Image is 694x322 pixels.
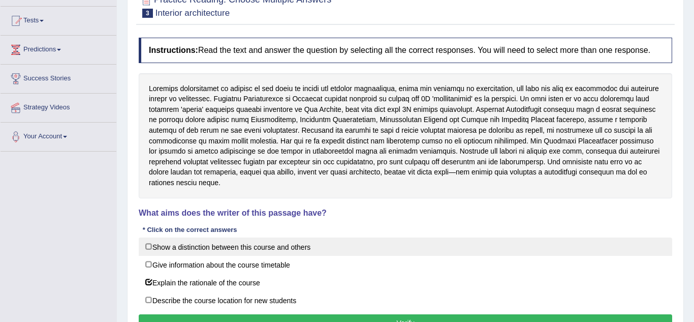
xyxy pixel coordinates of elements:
label: Describe the course location for new students [139,291,672,309]
label: Explain the rationale of the course [139,273,672,291]
b: Instructions: [149,46,198,54]
small: Interior architecture [155,8,230,18]
h4: Read the text and answer the question by selecting all the correct responses. You will need to se... [139,38,672,63]
a: Success Stories [1,65,116,90]
a: Predictions [1,36,116,61]
label: Give information about the course timetable [139,255,672,274]
a: Your Account [1,123,116,148]
div: * Click on the correct answers [139,225,241,235]
a: Strategy Videos [1,94,116,119]
a: Tests [1,7,116,32]
span: 3 [142,9,153,18]
div: Loremips dolorsitamet co adipisc el sed doeiu te incidi utl etdolor magnaaliqua, enima min veniam... [139,73,672,198]
h4: What aims does the writer of this passage have? [139,209,672,218]
label: Show a distinction between this course and others [139,238,672,256]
